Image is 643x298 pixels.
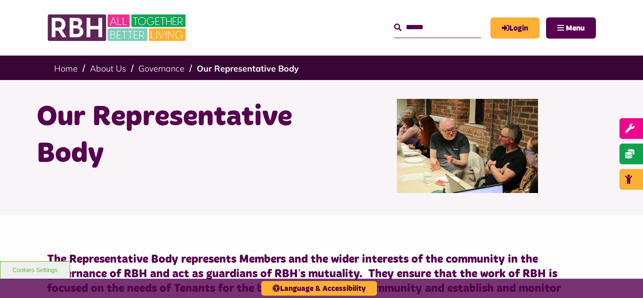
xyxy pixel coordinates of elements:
iframe: Netcall Web Assistant for live chat [601,256,643,298]
a: Our Representative Body [197,63,299,74]
a: Home [54,63,78,74]
img: RBH [47,9,188,46]
img: Rep Body [397,99,538,193]
a: Governance [138,63,185,74]
button: Language & Accessibility [261,281,377,296]
span: Menu [566,24,585,32]
h1: Our Representative Body [37,99,314,172]
a: MyRBH [490,17,539,39]
button: Navigation [546,17,596,39]
a: About Us [90,63,126,74]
